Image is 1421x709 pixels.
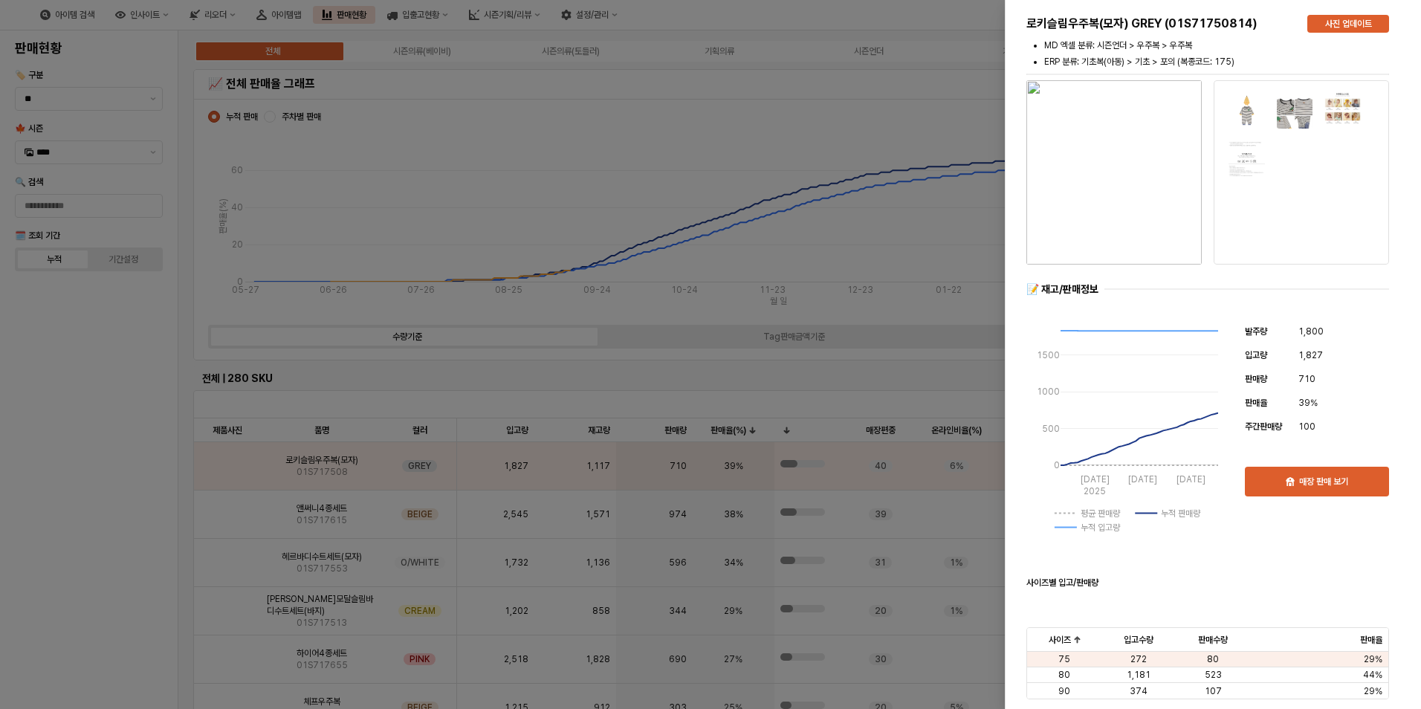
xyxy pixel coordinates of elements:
span: 523 [1205,669,1222,681]
div: 📝 재고/판매정보 [1026,282,1098,297]
span: 39% [1298,395,1318,410]
span: 374 [1130,685,1148,697]
span: 판매율 [1360,634,1382,646]
span: 발주량 [1245,326,1267,337]
span: 판매량 [1245,374,1267,384]
span: 1,827 [1298,348,1323,363]
p: 사진 업데이트 [1325,18,1372,30]
span: 입고량 [1245,350,1267,360]
span: 710 [1298,372,1315,386]
span: 판매율 [1245,398,1267,408]
span: 입고수량 [1124,634,1153,646]
span: 90 [1058,685,1070,697]
span: 272 [1130,653,1147,665]
li: ERP 분류: 기초복(아동) > 기초 > 포의 (복종코드: 175) [1044,55,1389,68]
span: 판매수량 [1198,634,1228,646]
button: 사진 업데이트 [1307,15,1389,33]
span: 29% [1364,685,1382,697]
span: 1,181 [1127,669,1150,681]
span: 107 [1205,685,1222,697]
h5: 로키슬림우주복(모자) GREY (01S71750814) [1026,16,1295,31]
button: 매장 판매 보기 [1245,467,1389,496]
span: 29% [1364,653,1382,665]
li: MD 엑셀 분류: 시즌언더 > 우주복 > 우주복 [1044,39,1389,52]
span: 80 [1058,669,1070,681]
strong: 사이즈별 입고/판매량 [1026,577,1098,588]
span: 주간판매량 [1245,421,1282,432]
span: 75 [1058,653,1070,665]
span: 80 [1207,653,1219,665]
span: 100 [1298,419,1315,434]
span: 1,800 [1298,324,1324,339]
p: 매장 판매 보기 [1299,476,1348,488]
span: 사이즈 [1049,634,1071,646]
span: 44% [1363,669,1382,681]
